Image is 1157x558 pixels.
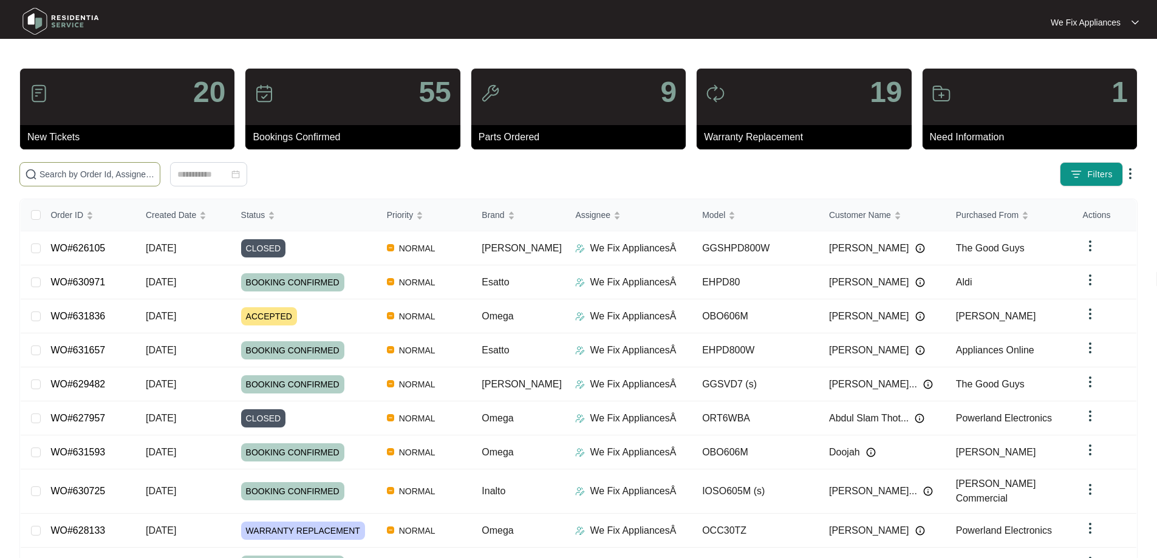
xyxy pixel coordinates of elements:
span: NORMAL [394,309,440,324]
span: BOOKING CONFIRMED [241,375,344,393]
p: Need Information [930,130,1137,145]
span: Brand [482,208,504,222]
img: icon [706,84,725,103]
img: Info icon [923,486,933,496]
a: WO#630725 [50,486,105,496]
img: Vercel Logo [387,244,394,251]
td: EHPD800W [692,333,819,367]
p: Bookings Confirmed [253,130,460,145]
span: [PERSON_NAME] [829,241,909,256]
span: [PERSON_NAME] [829,343,909,358]
p: We Fix AppliancesÂ [590,411,676,426]
span: [DATE] [146,525,176,536]
a: WO#628133 [50,525,105,536]
span: Powerland Electronics [956,413,1052,423]
img: Vercel Logo [387,346,394,353]
span: Status [241,208,265,222]
img: Vercel Logo [387,487,394,494]
p: We Fix AppliancesÂ [590,377,676,392]
span: NORMAL [394,523,440,538]
img: Info icon [915,413,924,423]
img: Vercel Logo [387,278,394,285]
td: GGSHPD800W [692,231,819,265]
a: WO#629482 [50,379,105,389]
img: dropdown arrow [1083,521,1097,536]
span: CLOSED [241,239,286,257]
span: The Good Guys [956,379,1025,389]
span: Assignee [575,208,610,222]
td: ORT6WBA [692,401,819,435]
p: Warranty Replacement [704,130,911,145]
img: Assigner Icon [575,413,585,423]
span: Esatto [482,345,509,355]
span: Order ID [50,208,83,222]
img: Info icon [915,311,925,321]
span: [PERSON_NAME]... [829,377,917,392]
td: IOSO605M (s) [692,469,819,514]
a: WO#631657 [50,345,105,355]
span: Purchased From [956,208,1019,222]
img: Info icon [915,526,925,536]
img: dropdown arrow [1083,341,1097,355]
th: Purchased From [946,199,1073,231]
img: dropdown arrow [1083,443,1097,457]
img: Vercel Logo [387,526,394,534]
img: Assigner Icon [575,277,585,287]
span: Model [702,208,725,222]
span: [DATE] [146,486,176,496]
p: 1 [1111,78,1128,107]
span: Priority [387,208,414,222]
img: Assigner Icon [575,447,585,457]
img: dropdown arrow [1131,19,1139,26]
span: BOOKING CONFIRMED [241,341,344,359]
a: WO#626105 [50,243,105,253]
img: icon [932,84,951,103]
img: Assigner Icon [575,345,585,355]
span: BOOKING CONFIRMED [241,443,344,461]
img: dropdown arrow [1123,166,1138,181]
span: Doojah [829,445,860,460]
p: 9 [660,78,677,107]
th: Model [692,199,819,231]
span: Inalto [482,486,505,496]
img: search-icon [25,168,37,180]
p: We Fix AppliancesÂ [590,275,676,290]
span: [PERSON_NAME] [829,275,909,290]
th: Priority [377,199,473,231]
p: We Fix AppliancesÂ [590,241,676,256]
td: OBO606M [692,299,819,333]
th: Assignee [565,199,692,231]
span: NORMAL [394,377,440,392]
input: Search by Order Id, Assignee Name, Customer Name, Brand and Model [39,168,155,181]
span: [DATE] [146,413,176,423]
img: dropdown arrow [1083,239,1097,253]
span: NORMAL [394,445,440,460]
p: We Fix Appliances [1051,16,1121,29]
p: Parts Ordered [479,130,686,145]
span: Appliances Online [956,345,1034,355]
img: Info icon [915,345,925,355]
p: 55 [418,78,451,107]
span: WARRANTY REPLACEMENT [241,522,365,540]
td: GGSVD7 (s) [692,367,819,401]
span: [PERSON_NAME] [482,379,562,389]
img: Assigner Icon [575,311,585,321]
img: residentia service logo [18,3,103,39]
p: We Fix AppliancesÂ [590,445,676,460]
img: Assigner Icon [575,486,585,496]
span: ACCEPTED [241,307,297,325]
p: 19 [870,78,902,107]
span: NORMAL [394,411,440,426]
td: OBO606M [692,435,819,469]
th: Created Date [136,199,231,231]
img: Vercel Logo [387,312,394,319]
img: Assigner Icon [575,526,585,536]
th: Order ID [41,199,136,231]
img: dropdown arrow [1083,482,1097,497]
img: Info icon [915,243,925,253]
img: icon [480,84,500,103]
th: Status [231,199,377,231]
span: Created Date [146,208,196,222]
a: WO#630971 [50,277,105,287]
img: Assigner Icon [575,379,585,389]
